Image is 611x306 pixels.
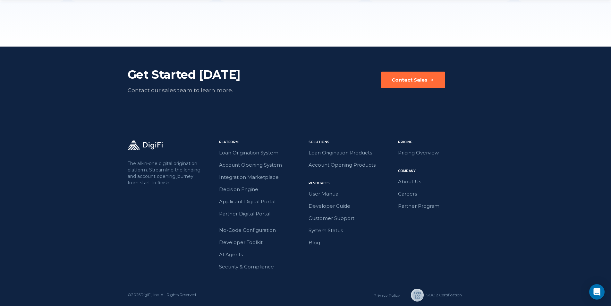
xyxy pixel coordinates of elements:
div: Contact our sales team to learn more. [128,86,270,95]
button: Contact Sales [381,72,445,88]
a: System Status [309,226,394,235]
a: No-Code Configuration [219,226,305,234]
a: Loan Origination Products [309,149,394,157]
a: Integration Marketplace [219,173,305,181]
a: Partner Program [398,202,484,210]
a: User Manual [309,190,394,198]
a: Privacy Policy [374,293,400,298]
a: Customer Support [309,214,394,223]
div: Contact Sales [392,77,428,83]
div: Platform [219,140,305,145]
a: Decision Engine [219,185,305,194]
a: Contact Sales [381,72,445,95]
a: Developer Guide [309,202,394,210]
a: Blog [309,239,394,247]
a: AI Agents [219,250,305,259]
div: Resources [309,181,394,186]
a: Careers [398,190,484,198]
a: Security & Compliance [219,263,305,271]
a: Applicant Digital Portal [219,197,305,206]
a: Pricing Overview [398,149,484,157]
a: About Us [398,178,484,186]
a: Account Opening System [219,161,305,169]
div: SOC 2 Сertification [426,292,462,298]
div: Company [398,169,484,174]
div: Get Started [DATE] [128,67,270,82]
div: Solutions [309,140,394,145]
a: Loan Origination System [219,149,305,157]
a: Developer Toolkit [219,238,305,247]
a: Account Opening Products [309,161,394,169]
div: © 2025 DigiFi, Inc. All Rights Reserved. [128,292,197,298]
p: The all-in-one digital origination platform. Streamline the lending and account opening journey f... [128,160,202,186]
div: Pricing [398,140,484,145]
div: Open Intercom Messenger [589,284,605,300]
a: Partner Digital Portal [219,210,305,218]
a: SOC 2 Сertification [411,289,454,302]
